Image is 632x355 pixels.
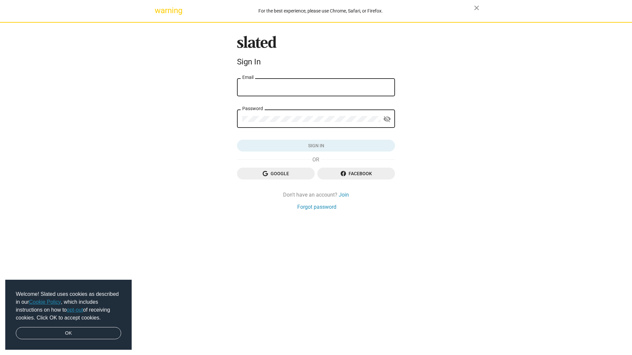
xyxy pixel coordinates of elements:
button: Show password [381,113,394,126]
a: Cookie Policy [29,299,61,305]
sl-branding: Sign In [237,36,395,69]
mat-icon: close [473,4,481,12]
button: Google [237,168,315,179]
div: cookieconsent [5,280,132,350]
span: Welcome! Slated uses cookies as described in our , which includes instructions on how to of recei... [16,290,121,322]
a: opt-out [67,307,83,313]
a: Forgot password [297,203,336,210]
span: Google [242,168,309,179]
mat-icon: warning [155,7,163,14]
a: Join [339,191,349,198]
div: For the best experience, please use Chrome, Safari, or Firefox. [167,7,474,15]
div: Don't have an account? [237,191,395,198]
div: Sign In [237,57,395,66]
mat-icon: visibility_off [383,114,391,124]
button: Facebook [317,168,395,179]
a: dismiss cookie message [16,327,121,340]
span: Facebook [323,168,390,179]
